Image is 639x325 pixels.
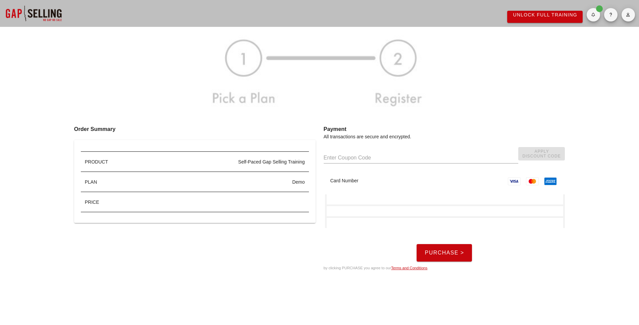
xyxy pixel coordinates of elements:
[507,11,583,23] a: Unlock Full Training
[142,158,305,166] div: Self-Paced Gap Selling Training
[81,172,138,192] div: PLAN
[544,177,557,185] img: american_express.svg
[324,152,518,163] input: Enter Coupon Code
[74,125,316,133] h3: Order Summary
[142,179,305,186] div: demo
[81,152,138,172] div: PRODUCT
[324,125,565,133] h3: Payment
[596,5,603,12] span: Badge
[513,12,577,17] span: Unlock Full Training
[508,177,521,185] img: visa.svg
[391,266,427,270] a: Terms and Conditions
[424,250,464,256] span: Purchase >
[81,192,138,212] div: PRICE
[324,133,565,140] p: All transactions are secure and encrypted.
[324,263,429,270] small: by clicking PURCHASE you agree to our .
[328,207,563,215] iframe: Secure payment input frame
[417,244,472,262] button: Purchase >
[202,31,437,111] img: plan-register-payment-123-demo-3.jpg
[328,195,563,203] iframe: Secure payment input frame
[328,219,563,227] iframe: Secure payment input frame
[330,178,359,183] label: Card Number
[526,177,539,185] img: master.svg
